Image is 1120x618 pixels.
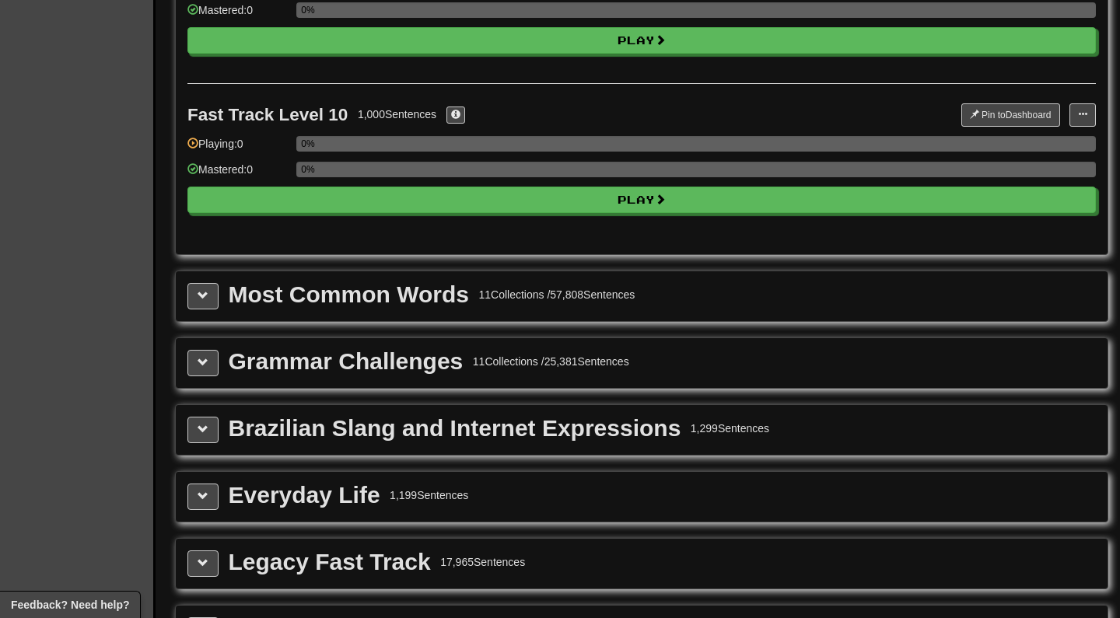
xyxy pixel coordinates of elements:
button: Play [187,187,1096,213]
div: 1,199 Sentences [390,487,468,503]
div: Mastered: 0 [187,2,289,28]
span: Open feedback widget [11,597,129,613]
button: Play [187,27,1096,54]
div: 11 Collections / 57,808 Sentences [478,287,635,302]
div: 1,000 Sentences [358,106,436,122]
div: 1,299 Sentences [691,421,769,436]
div: 11 Collections / 25,381 Sentences [473,354,629,369]
div: Brazilian Slang and Internet Expressions [229,417,681,440]
div: Most Common Words [229,283,469,306]
button: Pin toDashboard [961,103,1060,127]
div: Everyday Life [229,484,380,507]
div: Grammar Challenges [229,350,464,373]
div: Fast Track Level 10 [187,105,348,124]
div: Legacy Fast Track [229,550,431,574]
div: Playing: 0 [187,136,289,162]
div: Mastered: 0 [187,162,289,187]
div: 17,965 Sentences [440,554,525,570]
